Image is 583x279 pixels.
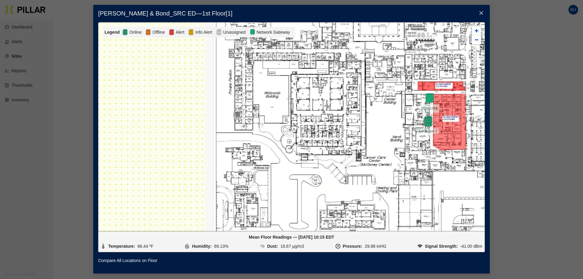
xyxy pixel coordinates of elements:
img: Network Gateway [249,29,255,36]
li: -41.00 dBm [418,243,482,250]
div: Humidity: [192,243,212,250]
div: Temperature: [108,243,135,250]
div: Legend [104,29,122,36]
div: Signal Strength: [425,243,458,250]
img: gateway-online.42bf373e.svg [424,93,435,104]
img: DUST [260,244,265,249]
button: Close [473,5,490,22]
img: Unassigned [216,29,222,36]
a: Zoom in [472,26,481,35]
li: 69.13% [185,243,228,250]
div: pb002415 [419,93,440,97]
img: Alert [188,29,194,36]
span: Offline [151,29,166,36]
span: − [475,36,479,43]
img: pod-online.97050380.svg [423,116,434,127]
span: Location 1 [418,128,439,134]
span: + [475,27,479,34]
span: Network Gateway [255,29,291,36]
img: SIGNAL_RSSI [418,244,422,249]
img: Alert [169,29,175,36]
span: close [479,11,484,15]
img: Online [122,29,128,36]
li: 29.88 inHG [336,243,386,250]
span: Alert [175,29,186,36]
li: 66.44 ºF [101,243,153,250]
div: Location 1 [418,116,439,127]
a: Zoom out [472,35,481,44]
div: Pressure: [343,243,363,250]
div: Dust: [267,243,278,250]
h3: [PERSON_NAME] & Bond_SRC ED — 1st Floor [ 1 ] [98,10,485,17]
img: HUMIDITY [185,244,189,249]
span: pb002415 [420,104,439,113]
img: TEMPERATURE [101,244,106,249]
li: 16.67 µg/m3 [260,243,304,250]
span: Online [128,29,143,36]
div: Mean Floor Readings — [DATE] 10:15 EDT [101,234,482,240]
span: Info Alert [194,29,213,36]
img: Offline [145,29,151,36]
img: PRESSURE [336,244,340,249]
span: Unassigned [222,29,247,36]
a: Compare All Locations on Floor [98,257,157,264]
